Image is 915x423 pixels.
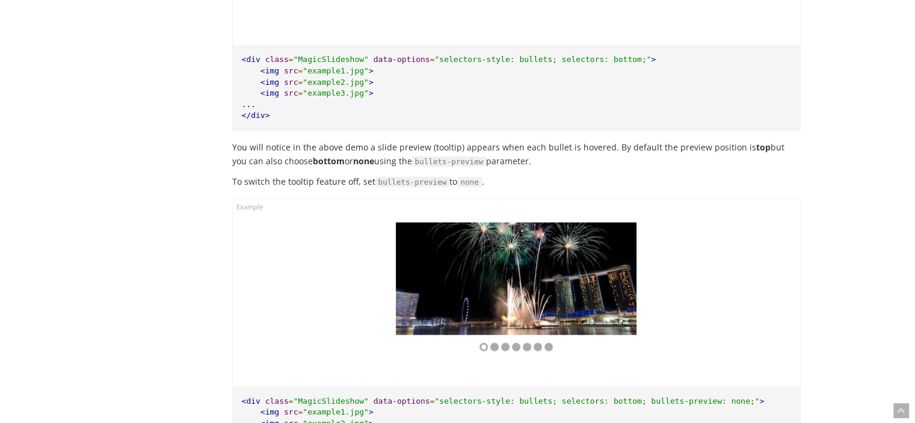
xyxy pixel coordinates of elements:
[303,78,369,87] span: "example2.jpg"
[289,397,294,406] span: =
[232,140,801,168] p: You will notice in the above demo a slide preview (tooltip) appears when each bullet is hovered. ...
[369,66,374,75] span: >
[759,397,764,406] span: >
[242,55,260,64] span: <div
[353,155,374,167] strong: none
[374,55,430,64] span: data-options
[756,141,771,153] strong: top
[374,397,430,406] span: data-options
[242,100,256,109] span: ...
[434,397,759,406] span: "selectors-style: bullets; selectors: bottom; bullets-preview: none;"
[430,55,435,64] span: =
[457,177,481,188] span: none
[232,174,801,189] p: To switch the tooltip feature off, set to .
[412,156,487,167] span: bullets-preview
[298,66,303,75] span: =
[260,66,279,75] span: <img
[375,177,450,188] span: bullets-preview
[303,66,369,75] span: "example1.jpg"
[430,397,435,406] span: =
[260,407,279,416] span: <img
[260,88,279,97] span: <img
[260,78,279,87] span: <img
[303,407,369,416] span: "example1.jpg"
[289,55,294,64] span: =
[298,78,303,87] span: =
[242,397,260,406] span: <div
[284,88,298,97] span: src
[265,55,289,64] span: class
[242,111,270,120] span: </div>
[298,407,303,416] span: =
[265,397,289,406] span: class
[369,78,374,87] span: >
[651,55,656,64] span: >
[303,88,369,97] span: "example3.jpg"
[434,55,651,64] span: "selectors-style: bullets; selectors: bottom;"
[396,223,636,335] img: tooltip slideshow
[294,55,369,64] span: "MagicSlideshow"
[298,88,303,97] span: =
[369,407,374,416] span: >
[313,155,345,167] strong: bottom
[294,397,369,406] span: "MagicSlideshow"
[284,407,298,416] span: src
[284,66,298,75] span: src
[369,88,374,97] span: >
[284,78,298,87] span: src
